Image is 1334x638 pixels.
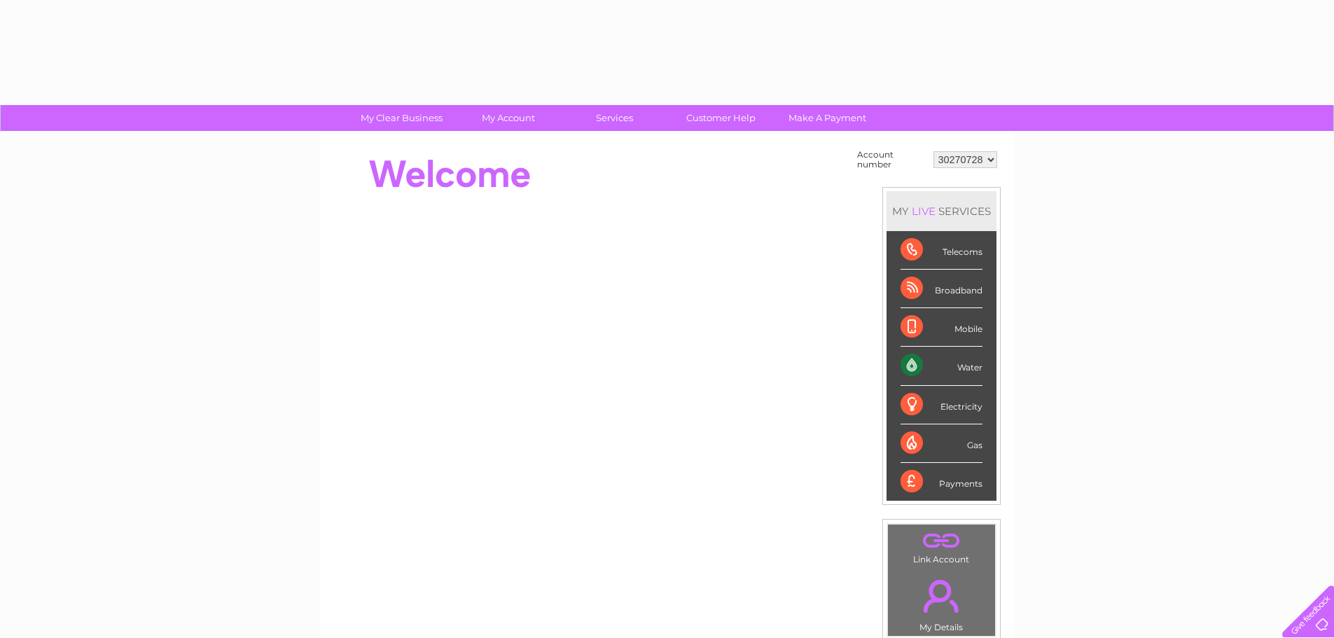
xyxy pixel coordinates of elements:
a: . [891,571,992,620]
div: Payments [901,463,982,501]
a: My Account [450,105,566,131]
td: Link Account [887,524,996,568]
a: Services [557,105,672,131]
a: My Clear Business [344,105,459,131]
td: My Details [887,568,996,637]
div: Electricity [901,386,982,424]
div: Broadband [901,270,982,308]
a: Make A Payment [770,105,885,131]
div: MY SERVICES [887,191,996,231]
div: LIVE [909,204,938,218]
div: Telecoms [901,231,982,270]
div: Mobile [901,308,982,347]
div: Water [901,347,982,385]
a: Customer Help [663,105,779,131]
a: . [891,528,992,553]
div: Gas [901,424,982,463]
td: Account number [854,146,930,173]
